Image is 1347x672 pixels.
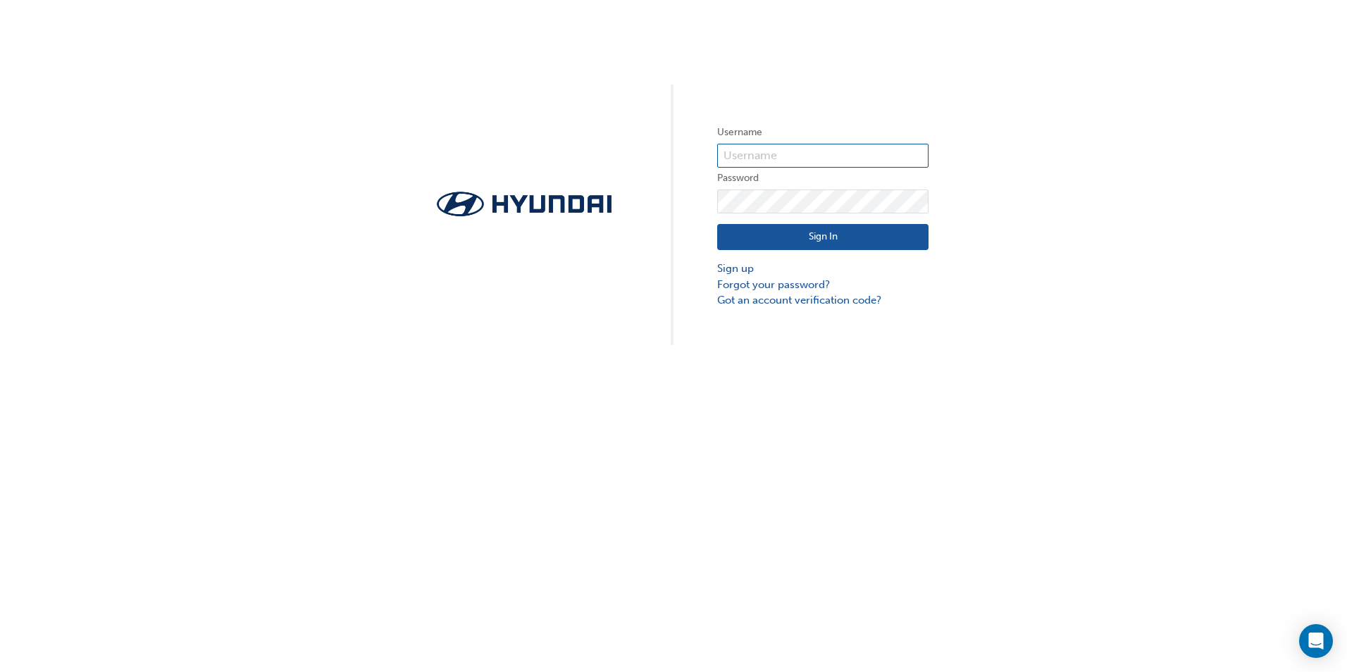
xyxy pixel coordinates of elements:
[717,224,929,251] button: Sign In
[717,124,929,141] label: Username
[1299,624,1333,658] div: Open Intercom Messenger
[418,187,630,220] img: Trak
[717,144,929,168] input: Username
[717,277,929,293] a: Forgot your password?
[717,292,929,309] a: Got an account verification code?
[717,170,929,187] label: Password
[717,261,929,277] a: Sign up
